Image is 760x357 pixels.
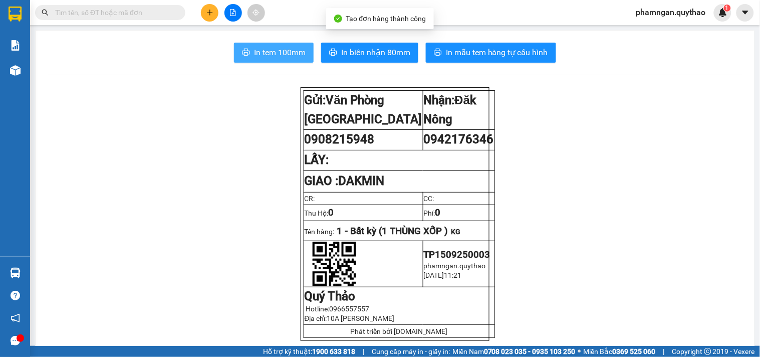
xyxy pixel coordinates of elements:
span: phamngan.quythao [424,262,486,270]
span: phamngan.quythao [628,6,714,19]
img: icon-new-feature [718,8,727,17]
span: Nhận: [117,10,141,20]
td: CR: [304,192,423,205]
strong: GIAO : [305,174,385,188]
span: [DATE] [424,271,444,279]
div: 50.000 [8,53,112,65]
img: solution-icon [10,40,21,51]
span: message [11,336,20,345]
div: Văn Phòng [GEOGRAPHIC_DATA] [9,9,110,33]
strong: LẤY: [305,153,329,167]
span: Miền Bắc [584,346,656,357]
span: Gửi: [9,10,24,20]
button: printerIn tem 100mm [234,43,314,63]
span: Hotline: [306,305,370,313]
strong: 1900 633 818 [312,347,355,355]
span: In tem 100mm [254,46,306,59]
div: 0903138005 [9,33,110,47]
img: qr-code [312,242,357,286]
button: aim [247,4,265,22]
sup: 1 [724,5,731,12]
input: Tìm tên, số ĐT hoặc mã đơn [55,7,173,18]
span: Miền Nam [452,346,576,357]
span: 0966557557 [330,305,370,313]
span: 0908215948 [305,132,375,146]
span: notification [11,313,20,323]
button: file-add [224,4,242,22]
span: 0 [329,207,334,218]
img: warehouse-icon [10,65,21,76]
strong: Nhận: [424,93,477,126]
span: Địa chỉ: [305,314,395,322]
strong: Quý Thảo [305,289,356,303]
button: printerIn biên nhận 80mm [321,43,418,63]
span: printer [242,48,250,58]
span: Hỗ trợ kỹ thuật: [263,346,355,357]
td: Phí: [423,205,494,221]
span: In mẫu tem hàng tự cấu hình [446,46,548,59]
strong: 0369 525 060 [613,347,656,355]
span: Tạo đơn hàng thành công [346,15,426,23]
span: check-circle [334,15,342,23]
p: Tên hàng: [305,226,494,237]
span: Văn Phòng [GEOGRAPHIC_DATA] [305,93,422,126]
span: In biên nhận 80mm [341,46,410,59]
span: aim [252,9,260,16]
span: SL [142,70,155,84]
div: VP Đắk Lắk [117,9,187,33]
td: CC: [423,192,494,205]
span: search [42,9,49,16]
span: KG [451,228,461,236]
span: 1 - Bất kỳ (1 THÙNG XỐP ) [337,226,448,237]
td: Phát triển bởi [DOMAIN_NAME] [304,325,494,338]
span: plus [206,9,213,16]
span: ⚪️ [578,349,581,353]
span: copyright [704,348,711,355]
span: question-circle [11,291,20,300]
span: 0 [435,207,441,218]
span: caret-down [741,8,750,17]
span: TP1509250003 [424,249,490,260]
button: caret-down [736,4,754,22]
button: printerIn mẫu tem hàng tự cấu hình [426,43,556,63]
span: 11:21 [444,271,462,279]
span: file-add [229,9,236,16]
strong: 0708 023 035 - 0935 103 250 [484,347,576,355]
span: Đăk Nông [424,93,477,126]
span: 0942176346 [424,132,494,146]
img: logo-vxr [9,7,22,22]
span: CR : [8,54,23,64]
td: Thu Hộ: [304,205,423,221]
span: | [363,346,364,357]
span: 10A [PERSON_NAME] [327,314,395,322]
span: 1 [725,5,729,12]
div: Tên hàng: 1 THÙNG XỐP ( : 1 ) [9,71,187,83]
span: DAKMIN [339,174,385,188]
span: | [663,346,665,357]
button: plus [201,4,218,22]
img: warehouse-icon [10,268,21,278]
div: 0377288299 [117,33,187,47]
span: printer [329,48,337,58]
span: Cung cấp máy in - giấy in: [372,346,450,357]
span: printer [434,48,442,58]
strong: Gửi: [305,93,422,126]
